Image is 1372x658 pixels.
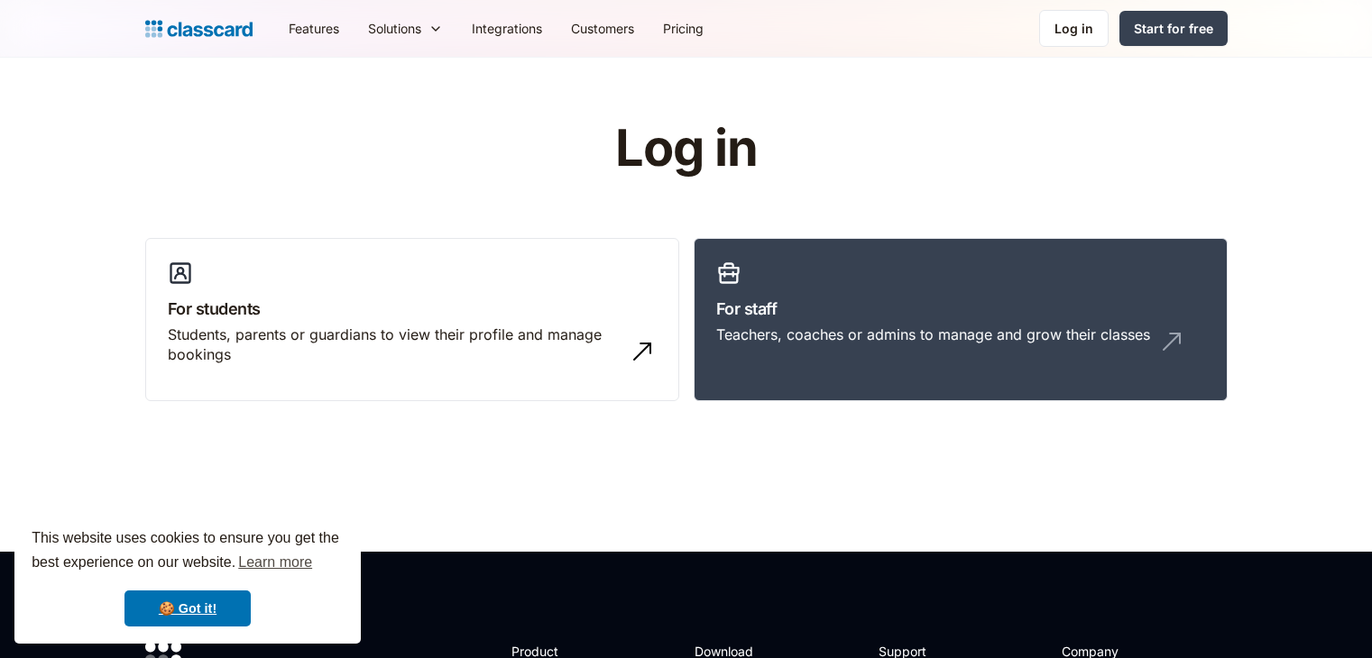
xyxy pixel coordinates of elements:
a: Integrations [457,8,557,49]
a: Pricing [649,8,718,49]
div: Start for free [1134,19,1213,38]
div: Log in [1054,19,1093,38]
a: dismiss cookie message [124,590,251,626]
h3: For staff [716,297,1205,321]
a: Features [274,8,354,49]
div: cookieconsent [14,510,361,644]
div: Solutions [354,8,457,49]
a: Start for free [1119,11,1228,46]
div: Teachers, coaches or admins to manage and grow their classes [716,324,1150,344]
a: home [145,16,253,41]
a: Customers [557,8,649,49]
a: For staffTeachers, coaches or admins to manage and grow their classes [694,238,1228,402]
span: This website uses cookies to ensure you get the best experience on our website. [32,527,344,576]
a: Log in [1039,10,1109,47]
h3: For students [168,297,657,321]
a: For studentsStudents, parents or guardians to view their profile and manage bookings [145,238,679,402]
div: Students, parents or guardians to view their profile and manage bookings [168,324,621,365]
a: learn more about cookies [235,549,315,576]
div: Solutions [368,19,421,38]
h1: Log in [400,121,972,177]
